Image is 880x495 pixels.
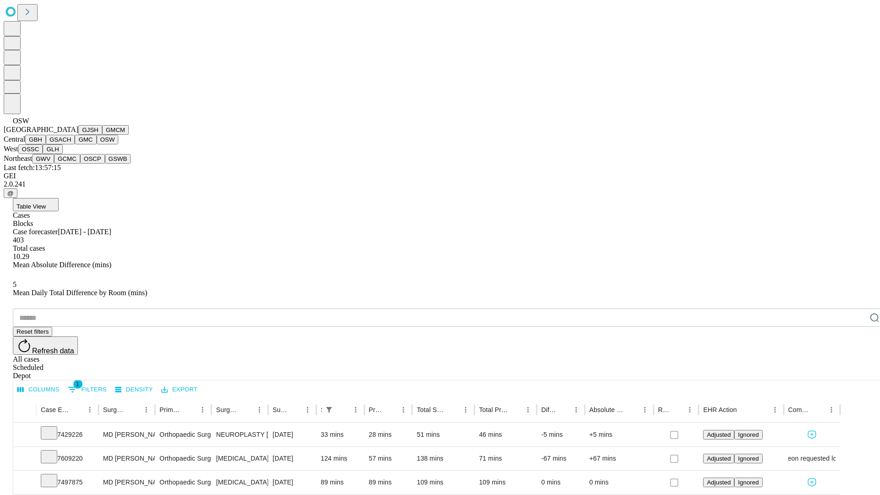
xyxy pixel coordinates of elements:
[54,154,80,164] button: GCMC
[479,406,508,413] div: Total Predicted Duration
[703,406,737,413] div: EHR Action
[105,154,131,164] button: GSWB
[159,423,207,446] div: Orthopaedic Surgery
[13,280,16,288] span: 5
[32,347,74,355] span: Refresh data
[127,403,140,416] button: Sort
[323,403,335,416] div: 1 active filter
[216,471,263,494] div: [MEDICAL_DATA] INTERPOSITION [MEDICAL_DATA] JOINTS
[541,406,556,413] div: Difference
[384,403,397,416] button: Sort
[369,447,408,470] div: 57 mins
[13,327,52,336] button: Reset filters
[15,383,62,397] button: Select columns
[349,403,362,416] button: Menu
[46,135,75,144] button: GSACH
[788,447,836,470] div: Surgeon requested longer
[103,423,150,446] div: MD [PERSON_NAME] C [PERSON_NAME]
[459,403,472,416] button: Menu
[7,190,14,197] span: @
[97,135,119,144] button: OSW
[216,423,263,446] div: NEUROPLASTY [MEDICAL_DATA] AT [GEOGRAPHIC_DATA]
[570,403,583,416] button: Menu
[4,180,876,188] div: 2.0.241
[140,403,153,416] button: Menu
[102,125,129,135] button: GMCM
[159,406,182,413] div: Primary Service
[658,406,670,413] div: Resolved in EHR
[13,117,29,125] span: OSW
[80,154,105,164] button: OSCP
[703,430,734,440] button: Adjusted
[369,471,408,494] div: 89 mins
[321,447,360,470] div: 124 mins
[4,164,61,171] span: Last fetch: 13:57:15
[825,403,838,416] button: Menu
[71,403,83,416] button: Sort
[16,203,46,210] span: Table View
[4,145,18,153] span: West
[336,403,349,416] button: Sort
[417,406,445,413] div: Total Scheduled Duration
[159,471,207,494] div: Orthopaedic Surgery
[159,383,200,397] button: Export
[18,427,32,443] button: Expand
[638,403,651,416] button: Menu
[769,403,781,416] button: Menu
[78,125,102,135] button: GJSH
[113,383,155,397] button: Density
[479,471,532,494] div: 109 mins
[18,144,43,154] button: OSSC
[103,471,150,494] div: MD [PERSON_NAME] C [PERSON_NAME]
[738,431,759,438] span: Ignored
[321,471,360,494] div: 89 mins
[4,188,17,198] button: @
[734,478,762,487] button: Ignored
[273,423,312,446] div: [DATE]
[589,423,649,446] div: +5 mins
[734,454,762,463] button: Ignored
[707,479,731,486] span: Adjusted
[16,328,49,335] span: Reset filters
[18,451,32,467] button: Expand
[707,455,731,462] span: Adjusted
[13,253,29,260] span: 10.29
[253,403,266,416] button: Menu
[13,289,147,297] span: Mean Daily Total Difference by Room (mins)
[41,423,94,446] div: 7429226
[273,447,312,470] div: [DATE]
[41,447,94,470] div: 7609220
[18,475,32,491] button: Expand
[812,403,825,416] button: Sort
[397,403,410,416] button: Menu
[216,447,263,470] div: [MEDICAL_DATA] PALMAR OPEN PARTIAL
[557,403,570,416] button: Sort
[738,403,751,416] button: Sort
[183,403,196,416] button: Sort
[41,471,94,494] div: 7497875
[13,336,78,355] button: Refresh data
[369,406,384,413] div: Predicted In Room Duration
[589,406,625,413] div: Absolute Difference
[541,471,580,494] div: 0 mins
[321,406,322,413] div: Scheduled In Room Duration
[707,431,731,438] span: Adjusted
[323,403,335,416] button: Show filters
[32,154,54,164] button: GWV
[734,430,762,440] button: Ignored
[417,471,470,494] div: 109 mins
[196,403,209,416] button: Menu
[216,406,239,413] div: Surgery Name
[25,135,46,144] button: GBH
[541,447,580,470] div: -67 mins
[13,244,45,252] span: Total cases
[522,403,534,416] button: Menu
[774,447,850,470] span: Surgeon requested longer
[273,406,287,413] div: Surgery Date
[103,406,126,413] div: Surgeon Name
[75,135,96,144] button: GMC
[589,447,649,470] div: +67 mins
[41,406,70,413] div: Case Epic Id
[479,423,532,446] div: 46 mins
[83,403,96,416] button: Menu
